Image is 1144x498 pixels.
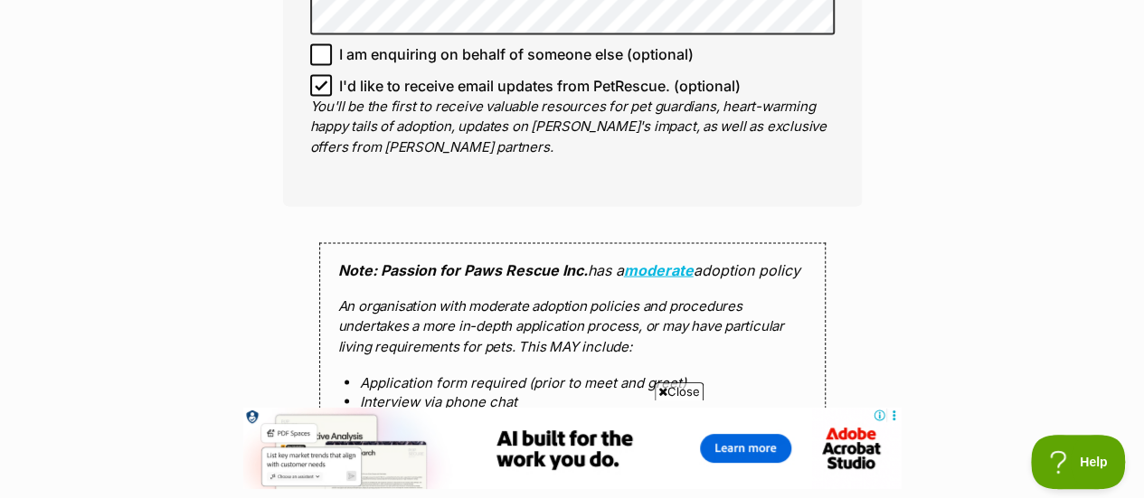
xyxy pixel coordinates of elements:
[339,74,741,96] span: I'd like to receive email updates from PetRescue. (optional)
[1031,435,1126,489] iframe: Help Scout Beacon - Open
[310,96,835,157] p: You'll be the first to receive valuable resources for pet guardians, heart-warming happy tails of...
[243,408,902,489] iframe: Advertisement
[655,382,704,400] span: Close
[360,393,785,409] li: Interview via phone chat
[338,260,588,278] strong: Note: Passion for Paws Rescue Inc.
[360,374,785,390] li: Application form required (prior to meet and greet)
[624,260,694,278] a: moderate
[338,296,807,357] p: An organisation with moderate adoption policies and procedures undertakes a more in-depth applica...
[319,242,826,485] div: has a adoption policy
[339,43,694,65] span: I am enquiring on behalf of someone else (optional)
